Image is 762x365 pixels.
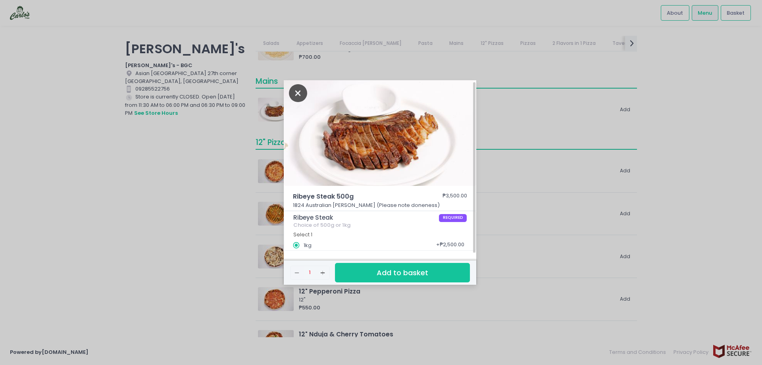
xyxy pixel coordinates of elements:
span: Ribeye Steak [293,214,439,221]
div: ₱3,500.00 [443,192,467,201]
span: 1kg [304,241,312,249]
button: Add to basket [335,263,470,282]
div: + ₱2,500.00 [433,238,467,253]
p: 1824 Australian [PERSON_NAME] (Please note doneness) [293,201,468,209]
span: REQUIRED [439,214,467,222]
div: Choice of 500g or 1kg [293,222,467,228]
img: Ribeye Steak 500g [284,78,476,186]
span: Select 1 [293,231,312,238]
button: Close [289,89,307,97]
span: Ribeye Steak 500g [293,192,424,201]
